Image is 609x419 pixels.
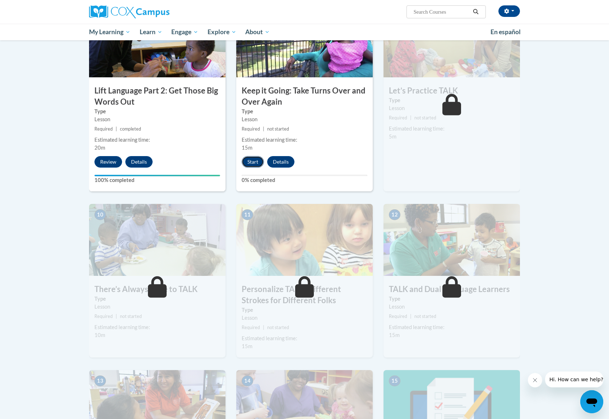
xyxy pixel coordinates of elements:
span: not started [120,314,142,319]
a: About [241,24,275,40]
img: Course Image [383,5,520,77]
span: not started [267,126,289,132]
h3: Lift Language Part 2: Get Those Big Words Out [89,85,226,108]
label: Type [389,96,515,104]
span: | [410,115,412,120]
span: 13 [94,375,106,386]
div: Estimated learning time: [389,125,515,133]
h3: Keep it Going: Take Turns Over and Over Again [236,85,373,108]
span: Required [242,126,260,132]
div: Main menu [78,24,531,40]
span: Required [94,314,113,319]
span: My Learning [89,28,130,36]
h3: There’s Always Time to TALK [89,284,226,295]
button: Account Settings [498,5,520,17]
a: My Learning [84,24,135,40]
div: Lesson [389,104,515,112]
input: Search Courses [413,8,470,16]
button: Start [242,156,264,168]
iframe: Message from company [545,372,603,387]
span: Required [389,115,407,120]
a: Explore [203,24,241,40]
div: Your progress [94,175,220,176]
span: 14 [242,375,253,386]
span: Required [389,314,407,319]
span: 11 [242,209,253,220]
a: Engage [167,24,203,40]
button: Search [470,8,481,16]
span: | [116,314,117,319]
span: not started [267,325,289,330]
span: not started [414,115,436,120]
iframe: Close message [528,373,542,387]
span: 10 [94,209,106,220]
button: Details [267,156,294,168]
span: | [410,314,412,319]
span: | [263,325,264,330]
span: Explore [208,28,236,36]
h3: TALK and Dual Language Learners [383,284,520,295]
a: En español [486,24,525,40]
div: Estimated learning time: [242,334,367,342]
div: Lesson [242,314,367,322]
span: | [263,126,264,132]
div: Estimated learning time: [94,323,220,331]
button: Review [94,156,122,168]
label: Type [94,108,220,115]
span: Learn [140,28,162,36]
label: Type [242,108,367,115]
img: Cox Campus [89,5,169,18]
img: Course Image [89,5,226,77]
div: Estimated learning time: [242,136,367,144]
img: Course Image [236,5,373,77]
div: Lesson [242,115,367,123]
span: completed [120,126,141,132]
span: 15m [389,332,400,338]
div: Lesson [389,303,515,311]
label: 0% completed [242,176,367,184]
label: 100% completed [94,176,220,184]
label: Type [242,306,367,314]
a: Cox Campus [89,5,226,18]
span: 15m [242,343,252,349]
h3: Personalize TALK: Different Strokes for Different Folks [236,284,373,306]
span: 10m [94,332,105,338]
span: | [116,126,117,132]
span: 20m [94,145,105,151]
span: 15 [389,375,400,386]
div: Lesson [94,303,220,311]
span: 5m [389,133,396,140]
span: En español [491,28,521,36]
label: Type [389,295,515,303]
span: About [245,28,270,36]
span: 12 [389,209,400,220]
span: Required [242,325,260,330]
span: Required [94,126,113,132]
span: 15m [242,145,252,151]
h3: Let’s Practice TALK [383,85,520,96]
div: Lesson [94,115,220,123]
img: Course Image [236,204,373,276]
div: Estimated learning time: [389,323,515,331]
span: Engage [171,28,198,36]
img: Course Image [89,204,226,276]
label: Type [94,295,220,303]
a: Learn [135,24,167,40]
img: Course Image [383,204,520,276]
span: not started [414,314,436,319]
button: Details [125,156,153,168]
div: Estimated learning time: [94,136,220,144]
iframe: Button to launch messaging window [580,390,603,413]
